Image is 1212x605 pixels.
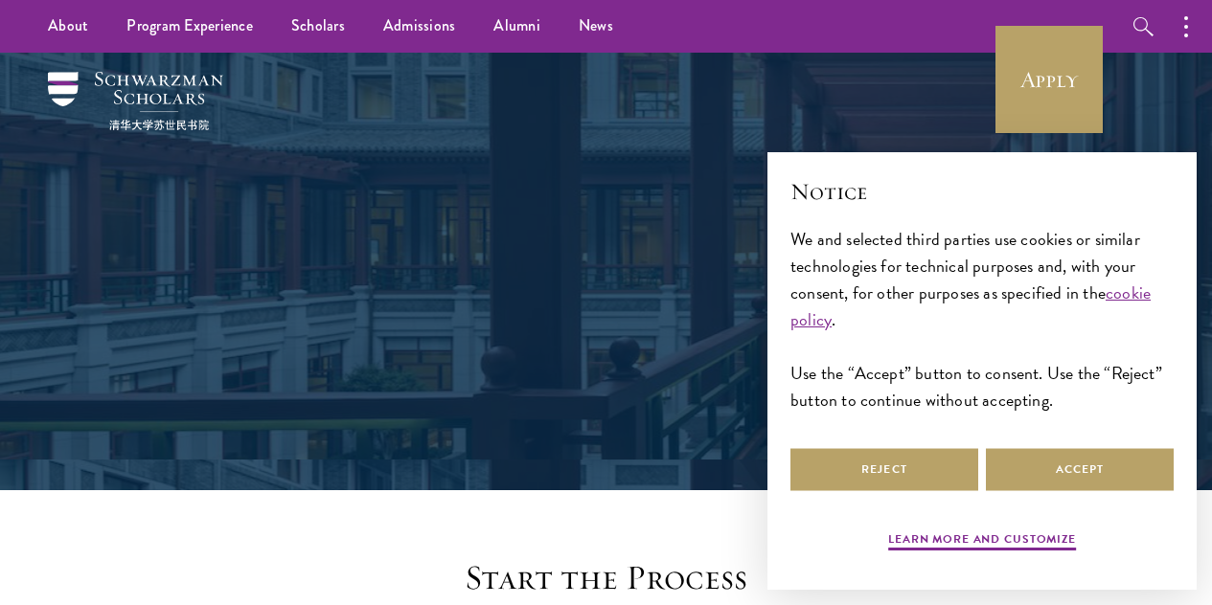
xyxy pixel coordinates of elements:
h2: Notice [790,175,1174,208]
button: Accept [986,448,1174,491]
button: Learn more and customize [888,530,1076,553]
a: cookie policy [790,280,1151,332]
a: Apply [995,26,1103,133]
h2: Start the Process [309,557,903,598]
img: Schwarzman Scholars [48,72,223,130]
div: We and selected third parties use cookies or similar technologies for technical purposes and, wit... [790,226,1174,415]
button: Reject [790,448,978,491]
